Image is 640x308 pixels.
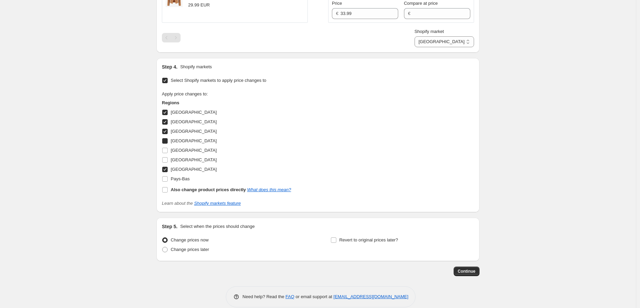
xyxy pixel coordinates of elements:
span: € [336,11,338,16]
span: Apply price changes to: [162,91,208,96]
span: [GEOGRAPHIC_DATA] [171,148,217,153]
span: [GEOGRAPHIC_DATA] [171,167,217,172]
b: Also change product prices directly [171,187,246,192]
a: FAQ [286,294,294,299]
i: Learn about the [162,201,241,206]
span: Price [332,1,342,6]
a: What does this mean? [247,187,291,192]
span: Need help? Read the [242,294,286,299]
h2: Step 5. [162,223,178,230]
span: [GEOGRAPHIC_DATA] [171,138,217,143]
span: Shopify market [415,29,444,34]
span: Revert to original prices later? [339,237,398,242]
a: [EMAIL_ADDRESS][DOMAIN_NAME] [334,294,408,299]
nav: Pagination [162,33,181,42]
span: or email support at [294,294,334,299]
a: Shopify markets feature [194,201,241,206]
span: Change prices later [171,247,209,252]
span: [GEOGRAPHIC_DATA] [171,119,217,124]
h2: Step 4. [162,64,178,70]
span: € [408,11,410,16]
span: Select Shopify markets to apply price changes to [171,78,266,83]
span: Pays-Bas [171,176,190,181]
div: 29.99 EUR [188,2,210,8]
span: [GEOGRAPHIC_DATA] [171,129,217,134]
span: Change prices now [171,237,208,242]
p: Select when the prices should change [180,223,255,230]
h3: Regions [162,99,291,106]
button: Continue [454,267,479,276]
span: [GEOGRAPHIC_DATA] [171,110,217,115]
span: Continue [458,269,475,274]
span: Compare at price [404,1,438,6]
span: [GEOGRAPHIC_DATA] [171,157,217,162]
p: Shopify markets [180,64,212,70]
